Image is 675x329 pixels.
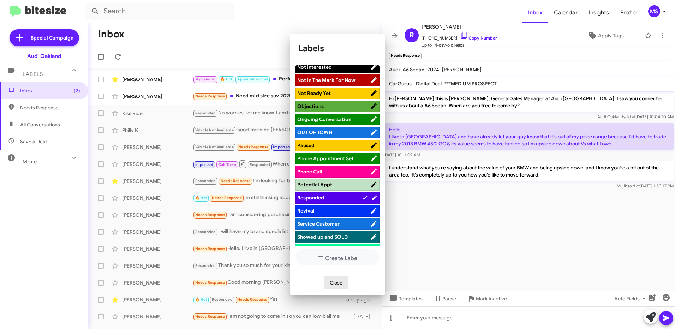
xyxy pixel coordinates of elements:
[383,161,674,181] p: I understand what you’re saying about the value of your BMW and being upside down, and I know you...
[297,116,351,122] span: Ongoing Conversation
[297,208,315,214] span: Revival
[324,276,348,289] button: Close
[85,3,234,20] input: Search
[195,213,225,217] span: Needs Response
[20,121,60,128] span: All Conversations
[195,263,216,268] span: Responded
[583,2,615,23] span: Insights
[295,249,380,265] button: Create Label
[122,279,193,286] div: [PERSON_NAME]
[597,114,674,119] span: Audi Oakland [DATE] 10:04:20 AM
[548,2,583,23] span: Calendar
[195,145,234,149] span: Vehicle Not Available
[122,245,193,252] div: [PERSON_NAME]
[218,162,237,167] span: Call Them
[193,75,336,83] div: Perfect. Thank you [PERSON_NAME].
[193,245,342,253] div: Hello. I live in [GEOGRAPHIC_DATA] and have already let your guy know that it's out of my price r...
[122,211,193,219] div: [PERSON_NAME]
[122,195,193,202] div: [PERSON_NAME]
[23,71,43,77] span: Labels
[297,103,324,109] span: Objections
[476,292,507,305] span: Mark Inactive
[297,155,354,162] span: Phone Appointment Set
[298,43,377,54] h1: Labels
[250,162,270,167] span: Responded
[195,314,225,319] span: Needs Response
[122,313,193,320] div: [PERSON_NAME]
[195,162,214,167] span: Important
[297,142,315,149] span: Paused
[122,144,193,151] div: [PERSON_NAME]
[195,280,225,285] span: Needs Response
[297,77,356,83] span: Not In The Mark For Now
[74,87,80,94] span: (2)
[442,66,482,73] span: [PERSON_NAME]
[195,179,216,183] span: Responded
[389,66,400,73] span: Audi
[195,297,207,302] span: 🔥 Hot
[212,196,242,200] span: Needs Response
[389,80,442,87] span: CarGurus - Digital Deal
[297,64,332,70] span: Not Interested
[297,221,340,227] span: Service Customer
[193,312,350,321] div: i am not going to come in so you can low-ball me
[122,296,193,303] div: [PERSON_NAME]
[193,126,342,134] div: Good morning [PERSON_NAME], Thank you for reaching out. No, unfortunately we do not have that veh...
[193,92,342,100] div: Need mid size suv 2025/26 lease deals
[195,229,216,234] span: Responded
[460,35,497,41] a: Copy Number
[617,183,674,189] span: Mujib [DATE] 1:50:17 PM
[598,29,624,42] span: Apply Tags
[193,295,346,304] div: Yes
[195,77,216,82] span: Try Pausing
[297,195,324,201] span: Responded
[388,292,423,305] span: Templates
[297,90,331,96] span: Not Ready Yet
[389,53,422,59] small: Needs Response
[195,94,225,98] span: Needs Response
[122,93,193,100] div: [PERSON_NAME]
[422,42,497,49] span: Up to 14-day-old leads
[122,228,193,235] div: [PERSON_NAME]
[330,276,342,289] span: Close
[221,179,251,183] span: Needs Response
[346,296,376,303] div: a day ago
[193,262,342,270] div: Thank you so much for your kind words and for taking the time to share your feedback. I’m glad to...
[27,53,61,60] div: Audi Oakland
[648,5,660,17] div: MS
[220,77,232,82] span: 🔥 Hot
[297,234,348,240] span: Showed up and SOLD
[122,178,193,185] div: [PERSON_NAME]
[193,109,336,117] div: No worries. let me know. I am here to help
[122,127,193,134] div: Philly K
[383,92,674,112] p: Hi [PERSON_NAME] this is [PERSON_NAME], General Sales Manager at Audi [GEOGRAPHIC_DATA]. I saw yo...
[422,31,497,42] span: [PHONE_NUMBER]
[195,196,207,200] span: 🔥 Hot
[402,66,424,73] span: A6 Sedan
[238,145,268,149] span: Needs Response
[297,181,332,188] span: Potential Appt
[122,262,193,269] div: [PERSON_NAME]
[427,66,439,73] span: 2024
[23,158,37,165] span: More
[193,143,342,151] div: No problem
[193,279,342,287] div: Good morning [PERSON_NAME]. I just checked your used cars inventory but I couldn't see any q7 is ...
[410,30,414,41] span: R
[20,104,80,111] span: Needs Response
[623,114,635,119] span: said at
[615,2,642,23] span: Profile
[193,211,342,219] div: I am considering purchasing a 2025 Audi Q5 Premium Plus (white exterior, black interior). At this...
[195,111,216,115] span: Responded
[273,145,291,149] span: Important
[98,29,124,40] h1: Inbox
[444,80,497,87] span: ***MEDIUM PROSPECT
[627,183,640,189] span: said at
[522,2,548,23] span: Inbox
[20,138,47,145] span: Save a Deal
[193,194,342,202] div: Im still thinking about it. I will be doing some test drive on other car brand this weekend but i...
[297,168,322,175] span: Phone Call
[195,128,234,132] span: Vehicle Not Available
[193,177,342,185] div: I'm looking for better deals for existing customers
[31,34,73,41] span: Special Campaign
[297,129,332,136] span: OUT OF TOWN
